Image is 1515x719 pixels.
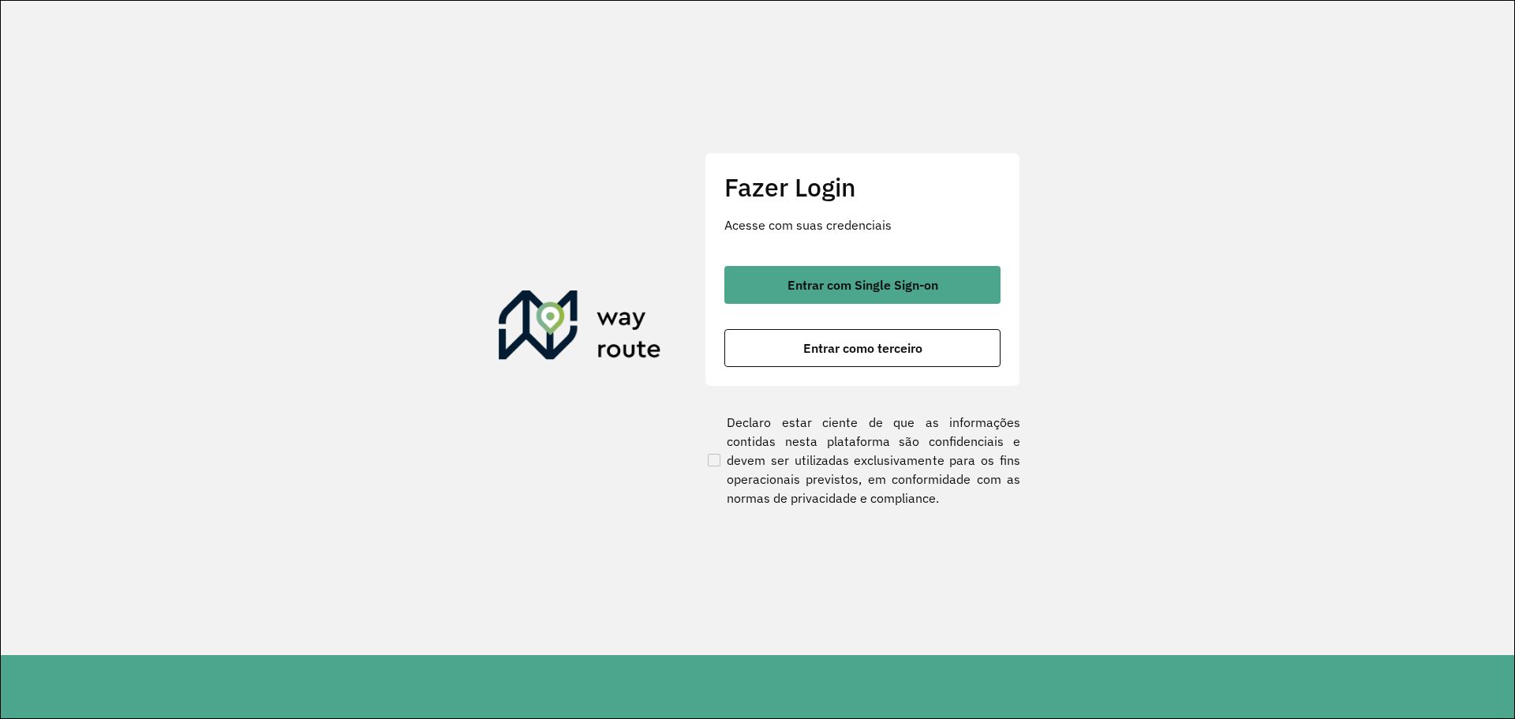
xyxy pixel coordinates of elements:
span: Entrar como terceiro [803,342,922,354]
span: Entrar com Single Sign-on [787,279,938,291]
label: Declaro estar ciente de que as informações contidas nesta plataforma são confidenciais e devem se... [705,413,1020,507]
button: button [724,266,1001,304]
p: Acesse com suas credenciais [724,215,1001,234]
h2: Fazer Login [724,172,1001,202]
button: button [724,329,1001,367]
img: Roteirizador AmbevTech [499,290,661,366]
